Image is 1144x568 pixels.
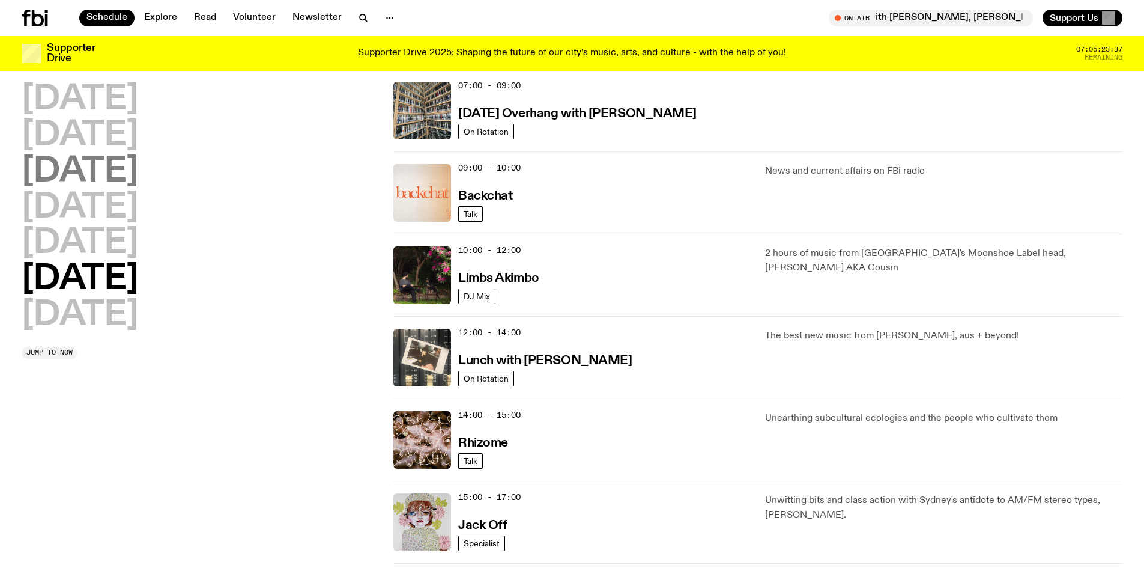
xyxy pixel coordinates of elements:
[458,289,495,304] a: DJ Mix
[22,191,138,225] button: [DATE]
[1076,46,1122,53] span: 07:05:23:37
[458,162,521,174] span: 09:00 - 10:00
[393,493,451,551] img: a dotty lady cuddling her cat amongst flowers
[464,456,477,465] span: Talk
[458,437,508,450] h3: Rhizome
[458,245,521,256] span: 10:00 - 12:00
[458,124,514,139] a: On Rotation
[458,80,521,91] span: 07:00 - 09:00
[393,411,451,469] img: A close up picture of a bunch of ginger roots. Yellow squiggles with arrows, hearts and dots are ...
[464,292,490,301] span: DJ Mix
[458,355,632,367] h3: Lunch with [PERSON_NAME]
[458,206,483,222] a: Talk
[1050,13,1098,23] span: Support Us
[765,164,1122,179] p: News and current affairs on FBi radio
[22,263,138,296] button: [DATE]
[458,327,521,338] span: 12:00 - 14:00
[1085,54,1122,61] span: Remaining
[458,270,539,285] a: Limbs Akimbo
[22,299,138,332] button: [DATE]
[358,48,786,59] p: Supporter Drive 2025: Shaping the future of our city’s music, arts, and culture - with the help o...
[458,536,505,551] a: Specialist
[393,246,451,304] img: Jackson sits at an outdoor table, legs crossed and gazing at a black and brown dog also sitting a...
[458,190,512,203] h3: Backchat
[47,43,95,64] h3: Supporter Drive
[285,10,349,26] a: Newsletter
[22,119,138,153] button: [DATE]
[765,411,1122,426] p: Unearthing subcultural ecologies and the people who cultivate them
[458,108,697,120] h3: [DATE] Overhang with [PERSON_NAME]
[458,517,507,532] a: Jack Off
[226,10,283,26] a: Volunteer
[22,347,77,359] button: Jump to now
[458,519,507,532] h3: Jack Off
[458,352,632,367] a: Lunch with [PERSON_NAME]
[464,374,509,383] span: On Rotation
[458,272,539,285] h3: Limbs Akimbo
[458,435,508,450] a: Rhizome
[393,329,451,386] img: A polaroid of Ella Avni in the studio on top of the mixer which is also located in the studio.
[829,10,1033,26] button: On Airdot.zip with [PERSON_NAME], [PERSON_NAME] and [PERSON_NAME]
[765,493,1122,522] p: Unwitting bits and class action with Sydney's antidote to AM/FM stereo types, [PERSON_NAME].
[458,453,483,469] a: Talk
[458,188,512,203] a: Backchat
[187,10,223,26] a: Read
[1043,10,1122,26] button: Support Us
[458,105,697,120] a: [DATE] Overhang with [PERSON_NAME]
[22,155,138,189] button: [DATE]
[458,492,521,503] span: 15:00 - 17:00
[464,209,477,218] span: Talk
[137,10,184,26] a: Explore
[22,83,138,117] button: [DATE]
[458,409,521,421] span: 14:00 - 15:00
[26,349,73,356] span: Jump to now
[765,246,1122,275] p: 2 hours of music from [GEOGRAPHIC_DATA]'s Moonshoe Label head, [PERSON_NAME] AKA Cousin
[22,227,138,260] button: [DATE]
[464,127,509,136] span: On Rotation
[765,329,1122,343] p: The best new music from [PERSON_NAME], aus + beyond!
[79,10,135,26] a: Schedule
[458,371,514,386] a: On Rotation
[393,82,451,139] img: A corner shot of the fbi music library
[464,539,500,548] span: Specialist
